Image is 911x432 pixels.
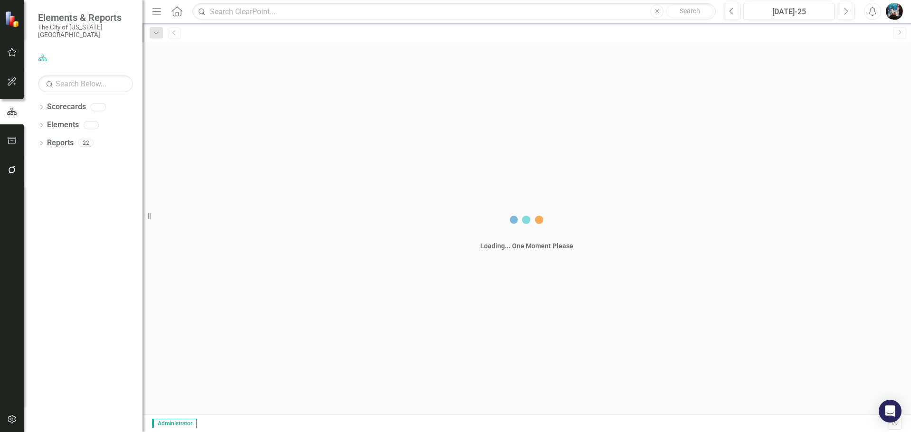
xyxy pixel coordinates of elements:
[38,75,133,92] input: Search Below...
[78,139,94,147] div: 22
[666,5,713,18] button: Search
[38,12,133,23] span: Elements & Reports
[38,23,133,39] small: The City of [US_STATE][GEOGRAPHIC_DATA]
[879,400,902,423] div: Open Intercom Messenger
[680,7,700,15] span: Search
[47,120,79,131] a: Elements
[47,138,74,149] a: Reports
[886,3,903,20] img: Marcellus Stewart
[152,419,197,428] span: Administrator
[743,3,835,20] button: [DATE]-25
[47,102,86,113] a: Scorecards
[747,6,831,18] div: [DATE]-25
[5,10,21,27] img: ClearPoint Strategy
[480,241,573,251] div: Loading... One Moment Please
[192,3,716,20] input: Search ClearPoint...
